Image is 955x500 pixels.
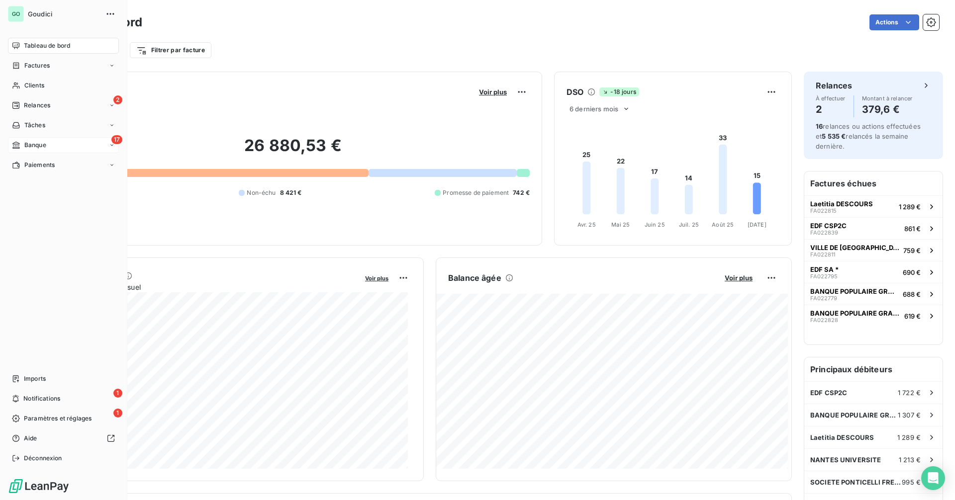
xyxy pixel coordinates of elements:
span: Promesse de paiement [443,188,509,197]
button: EDF CSP2CFA022839861 € [804,217,943,239]
span: Laetitia DESCOURS [810,200,873,208]
span: Laetitia DESCOURS [810,433,874,441]
span: 688 € [903,290,921,298]
span: 1 289 € [897,433,921,441]
span: 8 421 € [280,188,302,197]
h6: DSO [567,86,583,98]
span: NANTES UNIVERSITE [810,456,881,464]
span: FA022795 [810,273,838,279]
span: FA022779 [810,295,837,301]
span: EDF CSP2C [810,389,847,397]
span: Voir plus [725,274,753,282]
button: Voir plus [722,273,756,282]
tspan: Juil. 25 [679,221,699,228]
button: Filtrer par facture [130,42,211,58]
span: 6 derniers mois [570,105,618,113]
h4: 379,6 € [862,101,913,117]
button: Voir plus [476,87,510,96]
span: Clients [24,81,44,90]
span: Tâches [24,121,45,130]
tspan: Août 25 [712,221,734,228]
button: BANQUE POPULAIRE GRAND OUESTFA022779688 € [804,283,943,305]
span: Factures [24,61,50,70]
span: Paramètres et réglages [24,414,92,423]
button: Actions [869,14,919,30]
span: FA022815 [810,208,837,214]
span: relances ou actions effectuées et relancés la semaine dernière. [816,122,921,150]
button: EDF SA *FA022795690 € [804,261,943,283]
h2: 26 880,53 € [56,136,530,166]
span: Montant à relancer [862,95,913,101]
span: EDF SA * [810,265,839,273]
span: Aide [24,434,37,443]
span: Voir plus [365,275,388,282]
div: GO [8,6,24,22]
span: Relances [24,101,50,110]
tspan: Juin 25 [645,221,665,228]
span: Imports [24,374,46,383]
img: Logo LeanPay [8,478,70,494]
a: Aide [8,430,119,446]
span: 742 € [513,188,530,197]
span: SOCIETE PONTICELLI FRERES [810,478,902,486]
tspan: [DATE] [748,221,766,228]
span: 5 535 € [822,132,846,140]
h4: 2 [816,101,846,117]
span: 1 307 € [898,411,921,419]
span: FA022828 [810,317,838,323]
span: 16 [816,122,823,130]
span: 861 € [904,225,921,233]
span: Goudici [28,10,99,18]
h6: Relances [816,80,852,91]
span: 690 € [903,268,921,276]
span: 2 [113,95,122,104]
span: Banque [24,141,46,150]
tspan: Mai 25 [611,221,630,228]
div: Open Intercom Messenger [921,466,945,490]
span: Paiements [24,161,55,169]
span: 1 213 € [899,456,921,464]
button: Voir plus [362,273,391,282]
span: FA022811 [810,251,835,257]
span: Déconnexion [24,454,62,463]
button: Laetitia DESCOURSFA0228151 289 € [804,195,943,217]
span: EDF CSP2C [810,222,847,230]
span: 1 [113,409,122,417]
span: 759 € [903,247,921,254]
button: VILLE DE [GEOGRAPHIC_DATA]FA022811759 € [804,239,943,261]
button: BANQUE POPULAIRE GRAND OUESTFA022828619 € [804,305,943,327]
span: -18 jours [599,87,639,96]
h6: Balance âgée [448,272,501,284]
span: Non-échu [247,188,276,197]
h6: Factures échues [804,171,943,195]
span: Notifications [23,394,60,403]
span: 1 722 € [898,389,921,397]
span: Tableau de bord [24,41,70,50]
span: 619 € [904,312,921,320]
span: FA022839 [810,230,838,236]
h6: Principaux débiteurs [804,357,943,381]
span: VILLE DE [GEOGRAPHIC_DATA] [810,244,899,251]
span: 1 [113,389,122,398]
span: À effectuer [816,95,846,101]
span: BANQUE POPULAIRE GRAND OUEST [810,309,900,317]
span: 995 € [902,478,921,486]
span: BANQUE POPULAIRE GRAND OUEST [810,411,898,419]
span: BANQUE POPULAIRE GRAND OUEST [810,287,899,295]
tspan: Avr. 25 [577,221,596,228]
span: 1 289 € [899,203,921,211]
span: Chiffre d'affaires mensuel [56,282,358,292]
span: 17 [111,135,122,144]
span: Voir plus [479,88,507,96]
